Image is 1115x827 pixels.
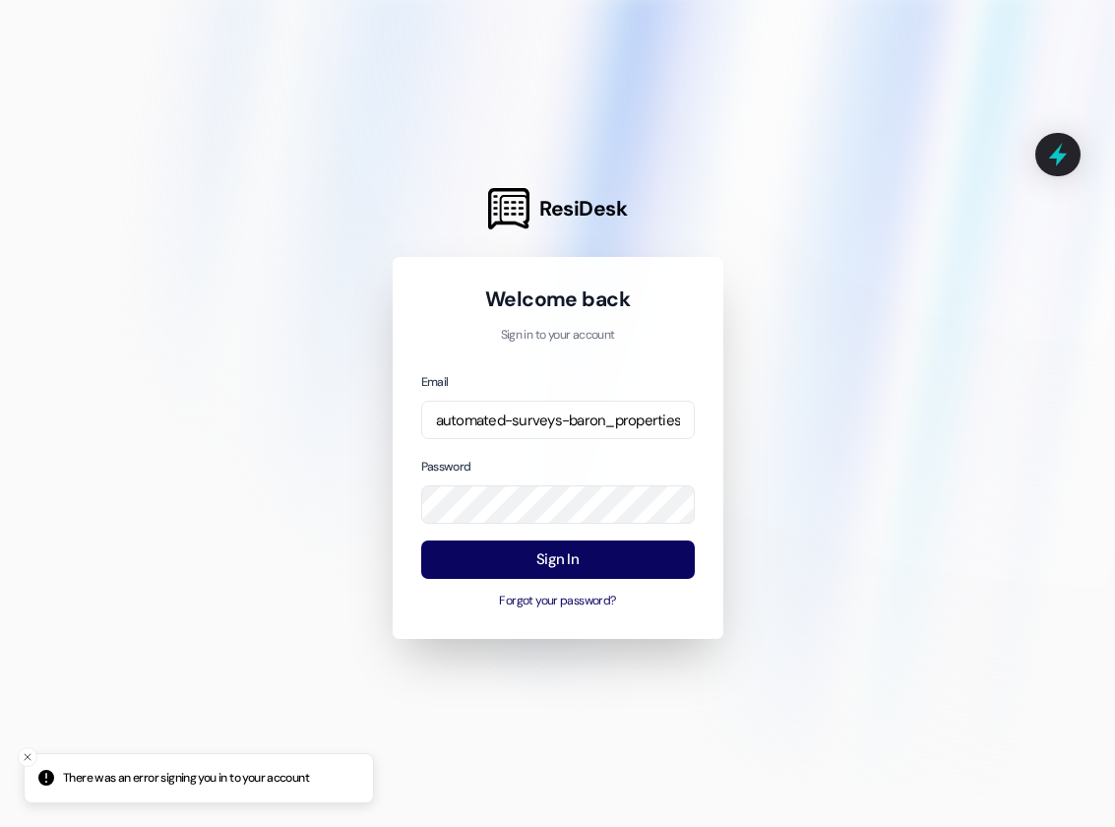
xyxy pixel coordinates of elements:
span: ResiDesk [539,195,627,223]
label: Email [421,374,449,390]
input: name@example.com [421,401,695,439]
img: ResiDesk Logo [488,188,529,229]
p: There was an error signing you in to your account [63,770,309,788]
button: Forgot your password? [421,593,695,610]
h1: Welcome back [421,286,695,313]
p: Sign in to your account [421,327,695,345]
label: Password [421,459,471,475]
button: Sign In [421,541,695,579]
button: Close toast [18,747,37,767]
